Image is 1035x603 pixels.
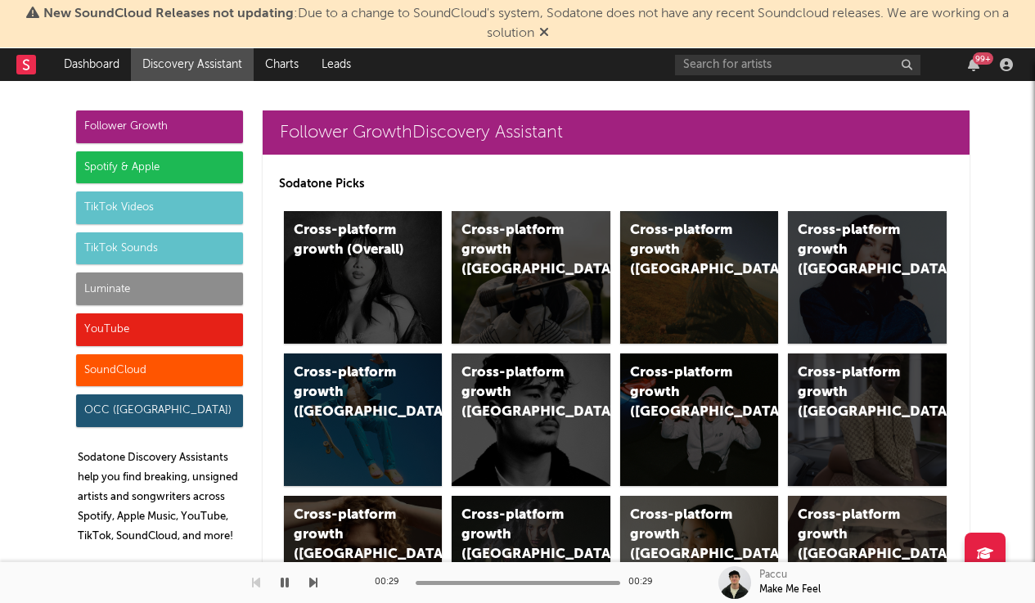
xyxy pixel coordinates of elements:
[375,573,407,592] div: 00:29
[279,174,953,194] p: Sodatone Picks
[973,52,993,65] div: 99 +
[294,221,405,260] div: Cross-platform growth (Overall)
[76,191,243,224] div: TikTok Videos
[630,221,741,280] div: Cross-platform growth ([GEOGRAPHIC_DATA])
[263,110,970,155] a: Follower GrowthDiscovery Assistant
[452,211,610,344] a: Cross-platform growth ([GEOGRAPHIC_DATA])
[284,211,443,344] a: Cross-platform growth (Overall)
[675,55,920,75] input: Search for artists
[620,353,779,486] a: Cross-platform growth ([GEOGRAPHIC_DATA]/GSA)
[254,48,310,81] a: Charts
[76,110,243,143] div: Follower Growth
[759,568,787,583] div: Paccu
[52,48,131,81] a: Dashboard
[76,313,243,346] div: YouTube
[798,363,909,422] div: Cross-platform growth ([GEOGRAPHIC_DATA])
[76,394,243,427] div: OCC ([GEOGRAPHIC_DATA])
[76,354,243,387] div: SoundCloud
[798,221,909,280] div: Cross-platform growth ([GEOGRAPHIC_DATA])
[798,506,909,565] div: Cross-platform growth ([GEOGRAPHIC_DATA])
[759,583,821,597] div: Make Me Feel
[294,363,405,422] div: Cross-platform growth ([GEOGRAPHIC_DATA])
[76,151,243,184] div: Spotify & Apple
[630,506,741,565] div: Cross-platform growth ([GEOGRAPHIC_DATA])
[461,363,573,422] div: Cross-platform growth ([GEOGRAPHIC_DATA])
[310,48,362,81] a: Leads
[461,506,573,565] div: Cross-platform growth ([GEOGRAPHIC_DATA])
[539,27,549,40] span: Dismiss
[294,506,405,565] div: Cross-platform growth ([GEOGRAPHIC_DATA])
[628,573,661,592] div: 00:29
[43,7,1009,40] span: : Due to a change to SoundCloud's system, Sodatone does not have any recent Soundcloud releases. ...
[452,353,610,486] a: Cross-platform growth ([GEOGRAPHIC_DATA])
[788,211,947,344] a: Cross-platform growth ([GEOGRAPHIC_DATA])
[461,221,573,280] div: Cross-platform growth ([GEOGRAPHIC_DATA])
[78,448,243,547] p: Sodatone Discovery Assistants help you find breaking, unsigned artists and songwriters across Spo...
[284,353,443,486] a: Cross-platform growth ([GEOGRAPHIC_DATA])
[43,7,294,20] span: New SoundCloud Releases not updating
[76,272,243,305] div: Luminate
[788,353,947,486] a: Cross-platform growth ([GEOGRAPHIC_DATA])
[620,211,779,344] a: Cross-platform growth ([GEOGRAPHIC_DATA])
[630,363,741,422] div: Cross-platform growth ([GEOGRAPHIC_DATA]/GSA)
[76,232,243,265] div: TikTok Sounds
[131,48,254,81] a: Discovery Assistant
[968,58,979,71] button: 99+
